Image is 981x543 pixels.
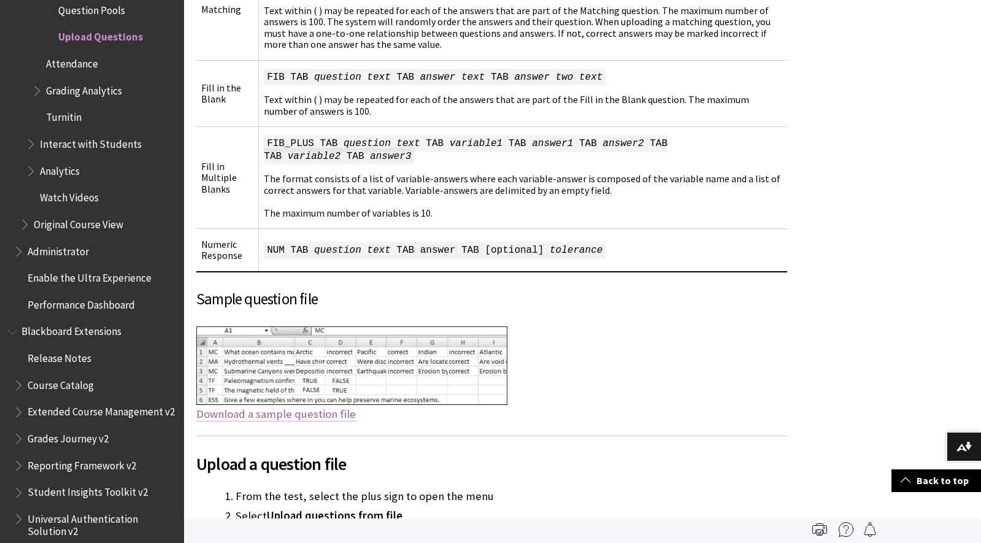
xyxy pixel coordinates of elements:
span: tolerance [547,242,606,259]
li: From the test, select the plus sign to open the menu [236,488,787,505]
span: answer1 [529,135,576,152]
span: variable2 [285,148,344,165]
td: Text within ( ) may be repeated for each of the answers that are part of the Fill in the Blank qu... [259,60,787,127]
span: Student Insights Toolkit v2 [28,482,148,499]
span: answer2 [600,135,647,152]
span: variable1 [447,135,506,152]
span: question text [340,135,423,152]
span: TAB [488,69,511,86]
span: Analytics [40,161,80,177]
span: Watch Videos [40,187,99,204]
span: Turnitin [46,107,82,124]
span: Performance Dashboard [28,295,135,311]
span: TAB [506,135,529,152]
span: Grades Journey v2 [28,428,109,445]
span: Grading Analytics [46,80,122,97]
span: FIB TAB [264,69,311,86]
nav: Book outline for Blackboard Extensions [7,322,177,538]
span: Upload a question file [196,451,787,477]
h3: Sample question file [196,288,787,311]
span: FIB_PLUS TAB [264,135,340,152]
td: Numeric Response [196,228,259,271]
span: Upload questions from file [267,509,402,523]
span: question text [311,242,393,259]
span: TAB [423,135,447,152]
span: TAB [576,135,599,152]
span: NUM TAB [264,242,311,259]
li: Select . [236,507,787,525]
span: question text [311,69,393,86]
a: Download a sample question file [196,407,356,422]
span: Attendance [46,53,98,70]
span: Blackboard Extensions [21,322,121,338]
span: Enable the Ultra Experience [28,268,152,284]
span: Reporting Framework v2 [28,455,136,472]
span: Original Course View [34,214,123,231]
a: Back to top [891,469,981,492]
span: answer two text [512,69,606,86]
span: Extended Course Management v2 [28,402,175,418]
td: The format consists of a list of variable-answers where each variable-answer is composed of the v... [259,127,787,229]
span: answer text [417,69,488,86]
span: TAB TAB [264,135,667,164]
img: More help [839,522,853,537]
span: Course Catalog [28,375,94,391]
span: Administrator [28,241,89,258]
img: Image illustrating associated text [196,326,507,405]
span: answer3 [367,148,414,165]
span: TAB answer TAB [optional] [394,242,547,259]
span: TAB [394,69,417,86]
span: Universal Authentication Solution v2 [28,509,175,537]
img: Follow this page [863,522,877,537]
span: Release Notes [28,348,91,364]
span: TAB [344,148,367,165]
span: Interact with Students [40,134,142,150]
img: Print [812,522,827,537]
td: Fill in Multiple Blanks [196,127,259,229]
td: Fill in the Blank [196,60,259,127]
span: Upload Questions [58,27,143,44]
